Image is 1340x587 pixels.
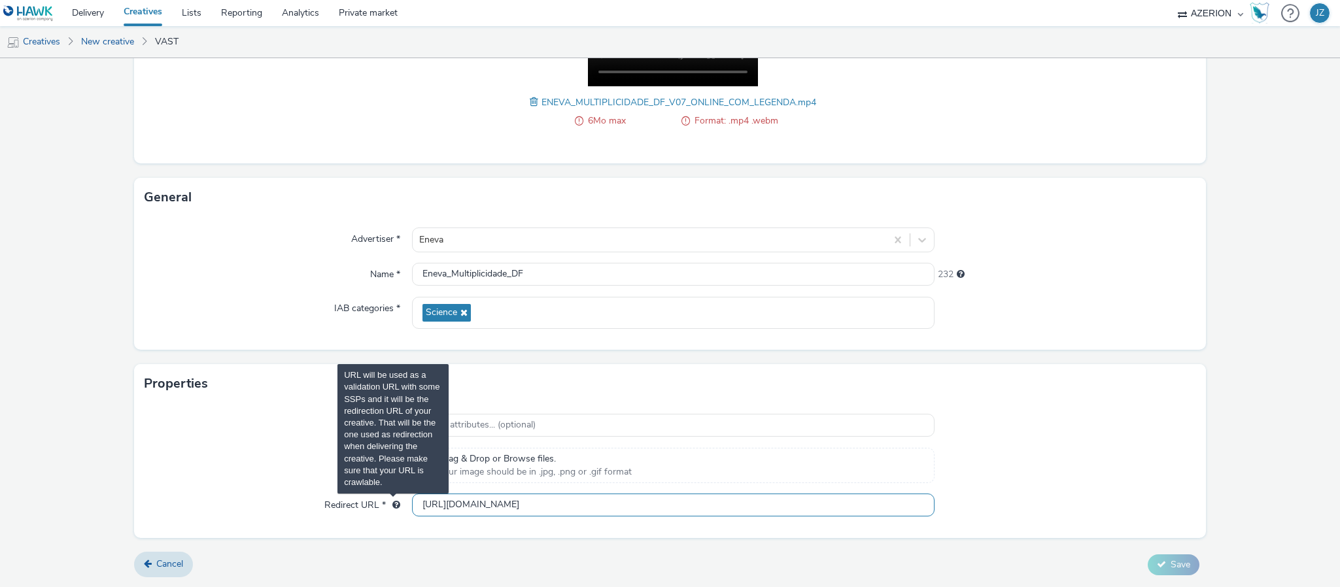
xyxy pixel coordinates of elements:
[588,113,672,129] span: 6Mo max
[1250,3,1275,24] a: Hawk Academy
[386,499,400,512] div: URL will be used as a validation URL with some SSPs and it will be the redirection URL of your cr...
[346,227,405,246] label: Advertiser *
[319,494,405,512] label: Redirect URL *
[1250,3,1269,24] img: Hawk Academy
[335,448,405,466] label: Preview image
[426,307,457,318] span: Science
[144,374,208,394] h3: Properties
[412,494,935,516] input: url...
[439,465,632,478] span: Your image should be in .jpg, .png or .gif format
[1316,3,1324,23] div: JZ
[365,263,405,281] label: Name *
[422,420,536,431] span: Select attributes... (optional)
[148,26,185,58] a: VAST
[156,558,183,570] span: Cancel
[439,452,632,465] span: Drag & Drop or Browse files.
[329,297,405,315] label: IAB categories *
[144,188,192,207] h3: General
[1171,558,1190,571] span: Save
[412,263,935,286] input: Name
[134,552,193,577] a: Cancel
[1148,554,1199,575] button: Save
[957,268,965,281] div: Maximum 255 characters
[354,414,405,432] label: Attributes
[695,113,778,129] span: Format: .mp4 .webm
[938,268,953,281] span: 232
[7,36,20,49] img: mobile
[3,5,54,22] img: undefined Logo
[541,96,816,109] span: ENEVA_MULTIPLICIDADE_DF_V07_ONLINE_COM_LEGENDA.mp4
[75,26,141,58] a: New creative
